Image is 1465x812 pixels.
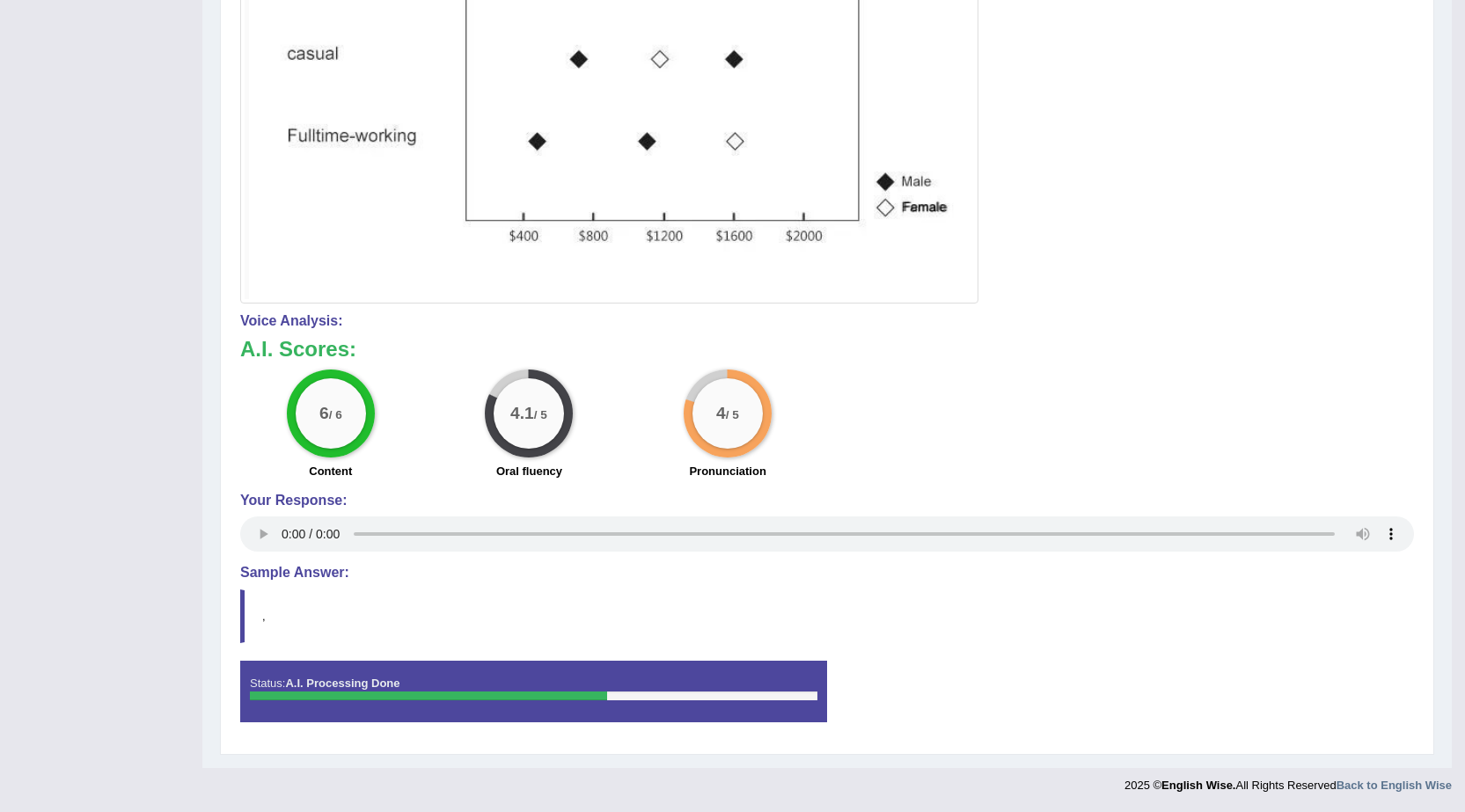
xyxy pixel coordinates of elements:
[240,565,1414,581] h4: Sample Answer:
[240,661,827,722] div: Status:
[240,313,1414,329] h4: Voice Analysis:
[240,589,1414,643] blockquote: ,
[240,337,356,361] b: A.I. Scores:
[285,677,399,690] strong: A.I. Processing Done
[716,404,726,423] big: 4
[1337,779,1452,792] a: Back to English Wise
[534,409,547,422] small: / 5
[329,409,342,422] small: / 6
[496,463,562,479] label: Oral fluency
[689,463,765,479] label: Pronunciation
[240,493,1414,508] h4: Your Response:
[511,404,535,423] big: 4.1
[309,463,352,479] label: Content
[726,409,739,422] small: / 5
[1161,779,1235,792] strong: English Wise.
[319,404,329,423] big: 6
[1124,768,1452,794] div: 2025 © All Rights Reserved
